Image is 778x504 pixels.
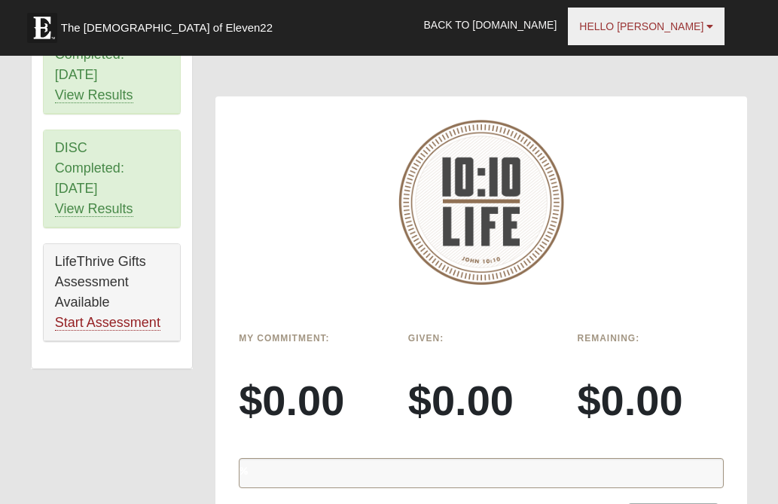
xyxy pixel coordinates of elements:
[44,17,180,114] div: Motivators Completed: [DATE]
[579,20,703,32] span: Hello [PERSON_NAME]
[239,375,386,426] h3: $0.00
[398,120,564,285] img: 10-10-Life-logo-round-no-scripture.png
[55,201,133,217] a: View Results
[44,130,180,228] div: DISC Completed: [DATE]
[44,244,180,341] div: LifeThrive Gifts Assessment Available
[577,375,724,426] h3: $0.00
[239,333,386,344] h6: My Commitment:
[577,333,724,344] h6: Remaining:
[408,375,555,426] h3: $0.00
[27,13,57,43] img: Eleven22 logo
[55,315,160,331] a: Start Assessment
[412,6,568,44] a: Back to [DOMAIN_NAME]
[20,5,321,43] a: The [DEMOGRAPHIC_DATA] of Eleven22
[55,87,133,103] a: View Results
[408,333,555,344] h6: Given:
[568,8,725,45] a: Hello [PERSON_NAME]
[61,20,273,35] span: The [DEMOGRAPHIC_DATA] of Eleven22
